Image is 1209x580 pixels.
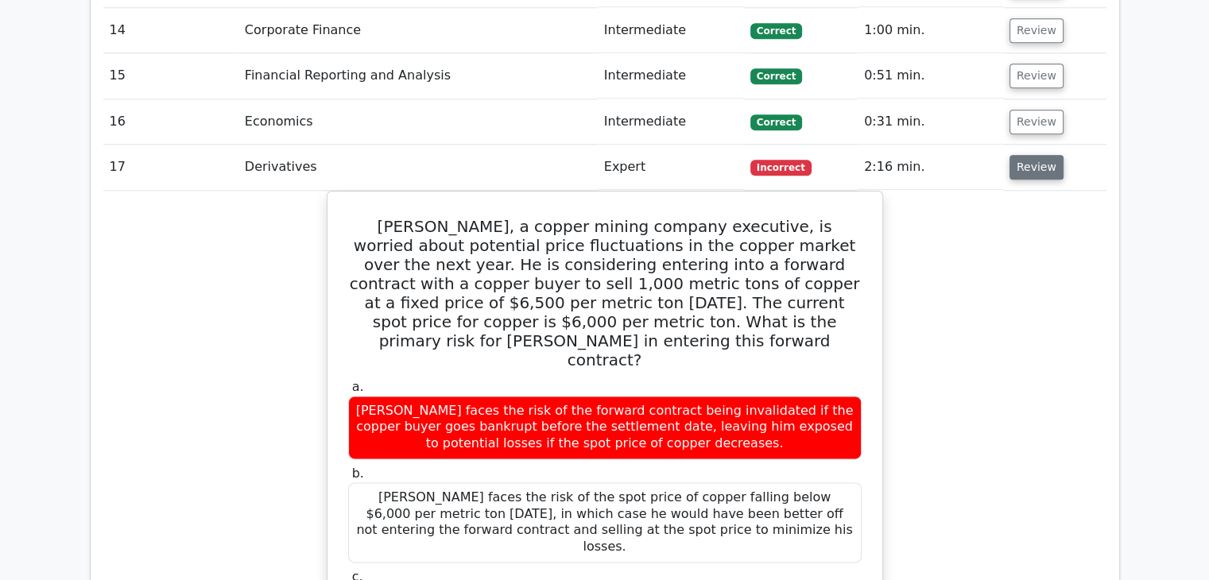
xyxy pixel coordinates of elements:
[103,53,238,99] td: 15
[750,23,802,39] span: Correct
[238,145,598,190] td: Derivatives
[1009,18,1064,43] button: Review
[238,53,598,99] td: Financial Reporting and Analysis
[598,145,744,190] td: Expert
[238,8,598,53] td: Corporate Finance
[103,99,238,145] td: 16
[238,99,598,145] td: Economics
[1009,155,1064,180] button: Review
[348,482,862,563] div: [PERSON_NAME] faces the risk of the spot price of copper falling below $6,000 per metric ton [DAT...
[750,114,802,130] span: Correct
[598,53,744,99] td: Intermediate
[858,53,1003,99] td: 0:51 min.
[750,160,812,176] span: Incorrect
[858,145,1003,190] td: 2:16 min.
[598,99,744,145] td: Intermediate
[598,8,744,53] td: Intermediate
[352,379,364,394] span: a.
[348,396,862,459] div: [PERSON_NAME] faces the risk of the forward contract being invalidated if the copper buyer goes b...
[1009,64,1064,88] button: Review
[103,8,238,53] td: 14
[750,68,802,84] span: Correct
[347,217,863,369] h5: [PERSON_NAME], a copper mining company executive, is worried about potential price fluctuations i...
[858,8,1003,53] td: 1:00 min.
[858,99,1003,145] td: 0:31 min.
[352,466,364,481] span: b.
[1009,110,1064,134] button: Review
[103,145,238,190] td: 17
